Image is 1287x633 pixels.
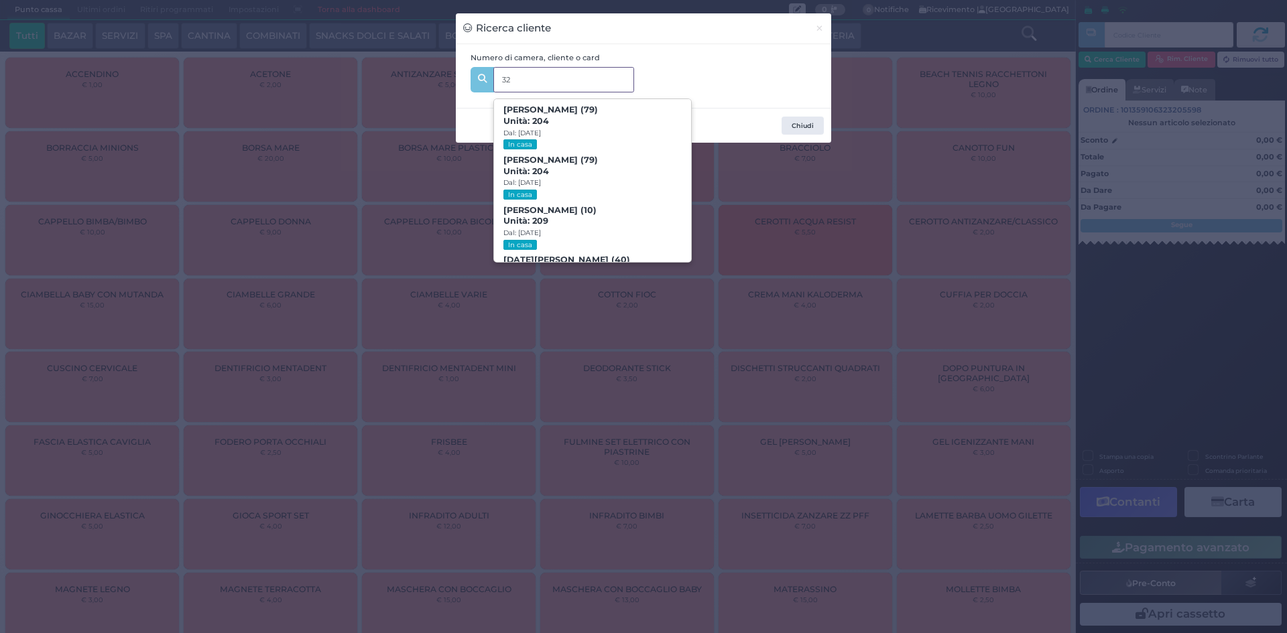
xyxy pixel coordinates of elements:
[503,116,549,127] span: Unità: 204
[503,178,541,187] small: Dal: [DATE]
[471,52,600,64] label: Numero di camera, cliente o card
[503,190,536,200] small: In casa
[782,117,824,135] button: Chiudi
[503,205,597,226] b: [PERSON_NAME] (10)
[815,21,824,36] span: ×
[503,255,630,276] b: [DATE][PERSON_NAME] (40)
[503,139,536,149] small: In casa
[503,240,536,250] small: In casa
[503,104,598,126] b: [PERSON_NAME] (79)
[503,155,598,176] b: [PERSON_NAME] (79)
[503,129,541,137] small: Dal: [DATE]
[493,67,634,92] input: Es. 'Mario Rossi', '220' o '108123234234'
[503,166,549,178] span: Unità: 204
[503,228,541,237] small: Dal: [DATE]
[503,216,548,227] span: Unità: 209
[808,13,831,44] button: Chiudi
[463,21,551,36] h3: Ricerca cliente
